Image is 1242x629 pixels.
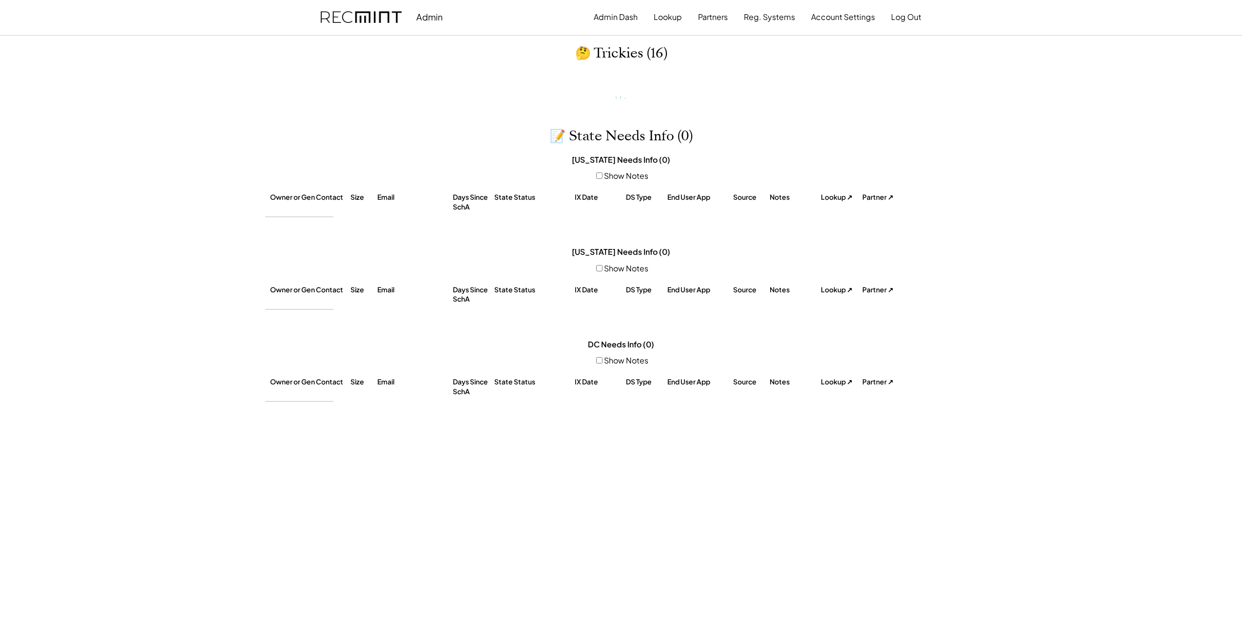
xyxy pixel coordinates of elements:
[744,7,795,27] button: Reg. Systems
[350,377,375,387] div: Size
[821,192,860,202] div: Lookup ↗
[733,285,767,295] div: Source
[416,11,443,22] div: Admin
[770,285,818,295] div: Notes
[453,192,492,211] div: Days Since SchA
[270,377,348,387] div: Owner or Gen Contact
[453,285,492,304] div: Days Since SchA
[270,285,348,295] div: Owner or Gen Contact
[494,285,572,295] div: State Status
[350,192,375,202] div: Size
[494,192,572,202] div: State Status
[821,377,860,387] div: Lookup ↗
[821,285,860,295] div: Lookup ↗
[626,285,665,295] div: DS Type
[604,171,648,181] label: Show Notes
[626,192,665,202] div: DS Type
[270,192,348,202] div: Owner or Gen Contact
[453,377,492,396] div: Days Since SchA
[862,285,950,295] div: Partner ↗
[811,7,875,27] button: Account Settings
[377,192,450,202] div: Email
[572,247,670,257] div: [US_STATE] Needs Info (0)
[654,7,682,27] button: Lookup
[770,377,818,387] div: Notes
[575,192,623,202] div: IX Date
[626,377,665,387] div: DS Type
[494,377,572,387] div: State Status
[575,377,623,387] div: IX Date
[572,154,670,165] div: [US_STATE] Needs Info (0)
[377,377,450,387] div: Email
[575,285,623,295] div: IX Date
[891,7,921,27] button: Log Out
[321,11,402,23] img: recmint-logotype%403x.png
[667,285,731,295] div: End User App
[377,285,450,295] div: Email
[733,192,767,202] div: Source
[862,192,950,202] div: Partner ↗
[594,7,638,27] button: Admin Dash
[604,355,648,365] label: Show Notes
[733,377,767,387] div: Source
[604,263,648,273] label: Show Notes
[350,285,375,295] div: Size
[667,377,731,387] div: End User App
[575,45,667,62] h2: 🤔 Trickies (16)
[588,339,654,350] div: DC Needs Info (0)
[770,192,818,202] div: Notes
[667,192,731,202] div: End User App
[698,7,728,27] button: Partners
[550,128,693,145] h2: 📝 State Needs Info (0)
[862,377,950,387] div: Partner ↗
